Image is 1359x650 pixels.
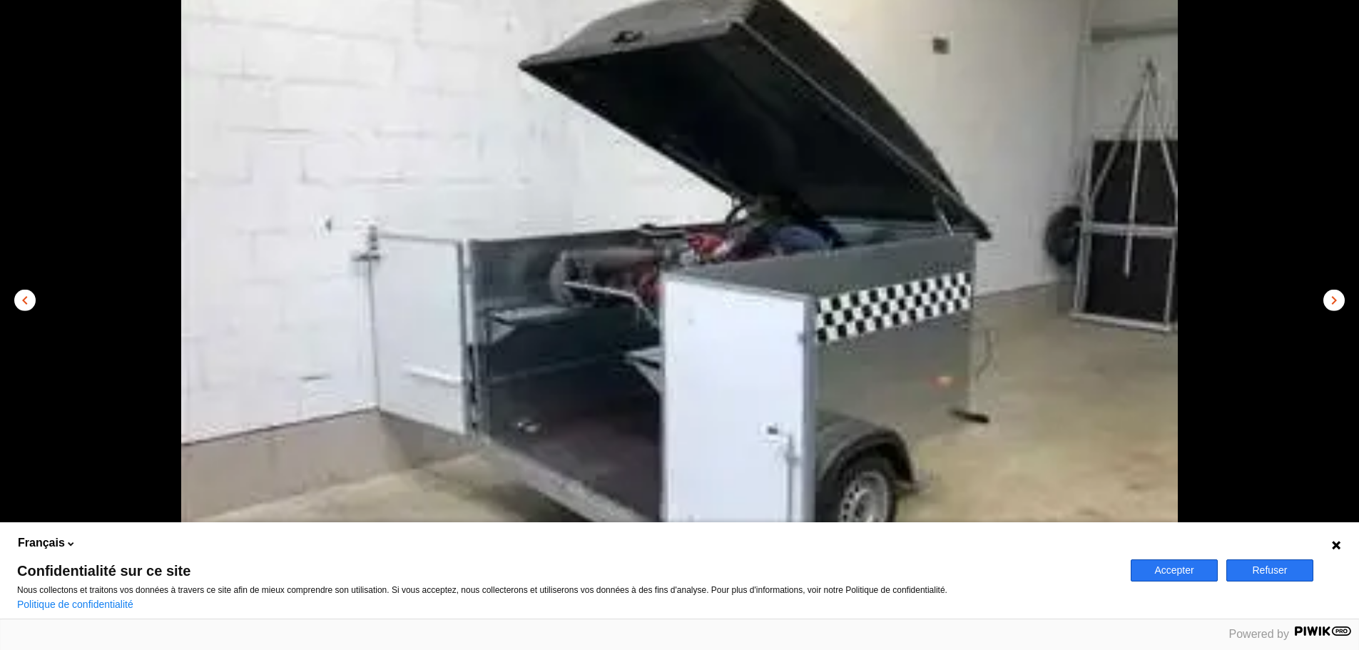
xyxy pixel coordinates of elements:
span: Confidentialité sur ce site [17,564,1114,578]
button: Refuser [1226,559,1313,582]
a: Politique de confidentialité [17,599,133,610]
span: Powered by [1229,628,1290,640]
span: chevron_right [1325,291,1343,308]
span: chevron_left [16,291,34,308]
button: chevron_left [14,289,36,310]
button: Accepter [1131,559,1218,582]
p: Nous collectons et traitons vos données à travers ce site afin de mieux comprendre son utilisatio... [17,585,1114,595]
button: chevron_right [1323,289,1345,310]
span: Français [18,535,65,551]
